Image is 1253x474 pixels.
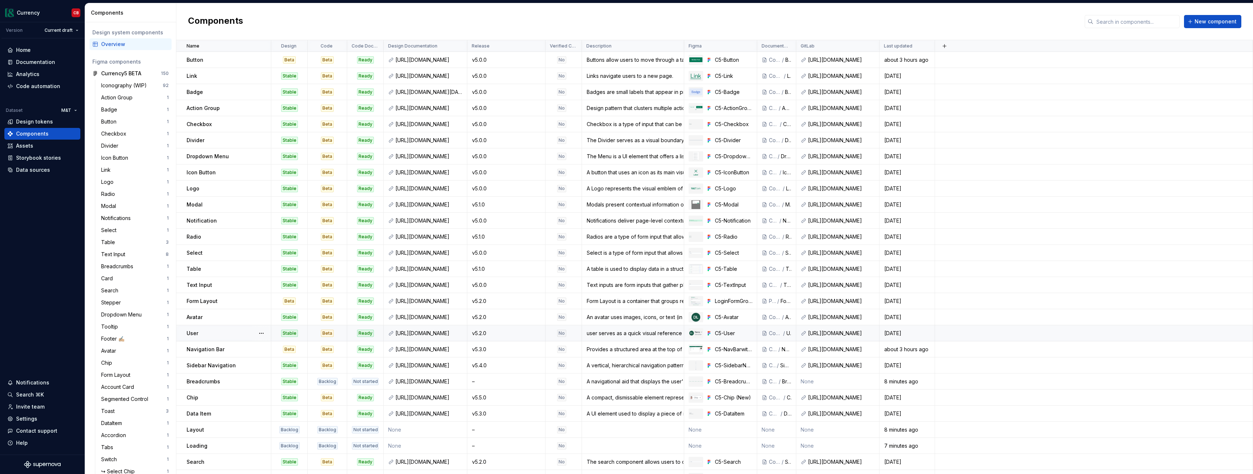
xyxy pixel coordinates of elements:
[778,105,782,112] div: /
[98,369,172,381] a: Form Layout1
[98,297,172,308] a: Stepper1
[16,391,44,398] div: Search ⌘K
[1195,18,1237,25] span: New component
[4,425,80,437] button: Contact support
[101,118,119,125] div: Button
[779,169,783,176] div: /
[4,116,80,128] a: Design tokens
[98,405,172,417] a: Toast3
[769,153,777,160] div: Components
[101,335,127,342] div: Footer ✍🏼
[880,153,934,160] div: [DATE]
[89,68,172,79] a: Currency5 BETA150
[4,44,80,56] a: Home
[586,43,612,49] p: Description
[98,140,172,152] a: Divider1
[691,200,700,209] img: C5-Modal
[689,43,702,49] p: Figma
[777,153,781,160] div: /
[689,413,702,415] img: C5-DataItem
[101,106,120,113] div: Badge
[167,143,169,149] div: 1
[582,105,683,112] div: Design pattern that clusters multiple actionable elements, such as buttons or links, into a cohes...
[689,88,702,95] img: C5-Badge
[468,56,545,64] div: v5.0.0
[161,71,169,76] div: 150
[101,215,134,222] div: Notifications
[689,331,702,335] img: C5-User
[582,72,683,80] div: Links navigate users to a new page.
[16,118,53,125] div: Design tokens
[715,121,752,128] div: C5-Checkbox
[769,56,781,64] div: Components
[101,227,119,234] div: Select
[101,395,151,403] div: Segmented Control
[4,68,80,80] a: Analytics
[4,152,80,164] a: Storybook stories
[98,80,172,91] a: Iconography (WIP)92
[357,105,374,112] div: Ready
[98,417,172,429] a: DataItem1
[781,56,785,64] div: /
[880,169,934,176] div: [DATE]
[582,153,683,160] div: The Menu is a UI element that offers a list of options from which users can select one.
[167,215,169,221] div: 1
[321,88,334,96] div: Beta
[16,83,60,90] div: Code automation
[808,88,875,96] div: [URL][DOMAIN_NAME]
[557,153,566,160] div: No
[557,88,566,96] div: No
[880,56,934,64] div: about 3 hours ago
[167,348,169,354] div: 1
[715,137,752,144] div: C5-Divider
[690,72,701,80] img: C5-Link
[166,408,169,414] div: 3
[101,82,150,89] div: Iconography (WIP)
[98,357,172,369] a: Chip1
[1,5,83,20] button: CurrencyCB
[101,251,128,258] div: Text Input
[101,359,115,367] div: Chip
[101,190,118,198] div: Radio
[691,313,700,322] img: C5-Avatar
[167,300,169,306] div: 1
[167,384,169,390] div: 1
[101,444,116,451] div: Tabs
[167,360,169,366] div: 1
[388,43,437,49] p: Design Documentation
[281,153,298,160] div: Stable
[101,299,124,306] div: Stepper
[801,43,815,49] p: GitLab
[167,131,169,137] div: 1
[101,311,145,318] div: Dropdown Menu
[468,137,545,144] div: v5.0.0
[98,321,172,333] a: Tooltip1
[785,88,792,96] div: Badge
[808,105,875,112] div: [URL][DOMAIN_NAME]
[689,284,702,287] img: C5-TextInput
[4,401,80,413] a: Invite team
[787,72,792,80] div: Link
[1184,15,1241,28] button: New component
[357,153,374,160] div: Ready
[321,169,334,176] div: Beta
[781,153,792,160] div: Dropdown Menu
[689,220,702,221] img: C5-Notification
[715,169,752,176] div: C5-IconButton
[187,56,203,64] p: Button
[395,137,463,144] div: [URL][DOMAIN_NAME]
[101,178,116,186] div: Logo
[167,312,169,318] div: 1
[281,121,298,128] div: Stable
[769,72,783,80] div: Components
[16,71,39,78] div: Analytics
[785,56,792,64] div: Button
[321,56,334,64] div: Beta
[691,297,701,306] img: LoginFormGroup (WIP)
[101,371,133,379] div: Form Layout
[166,239,169,245] div: 3
[167,276,169,281] div: 1
[98,224,172,236] a: Select1
[582,56,683,64] div: Buttons allow users to move through a task by triggering a single action.
[187,105,220,112] p: Action Group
